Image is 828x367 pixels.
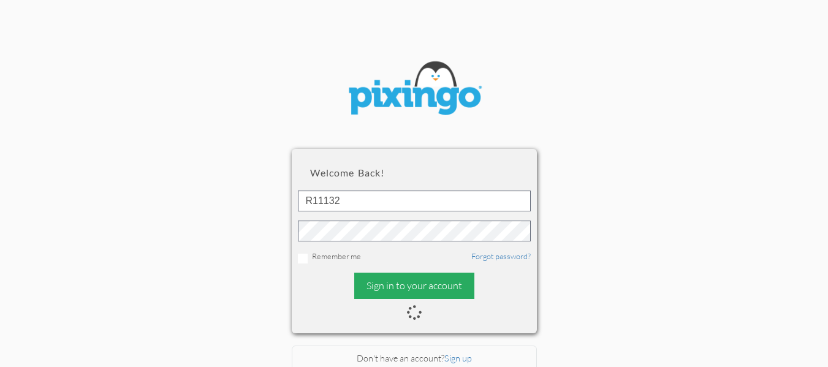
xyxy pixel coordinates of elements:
[354,273,474,299] div: Sign in to your account
[298,251,531,263] div: Remember me
[471,251,531,261] a: Forgot password?
[444,353,472,363] a: Sign up
[298,191,531,211] input: ID or Email
[341,55,488,124] img: pixingo logo
[310,167,518,178] h2: Welcome back!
